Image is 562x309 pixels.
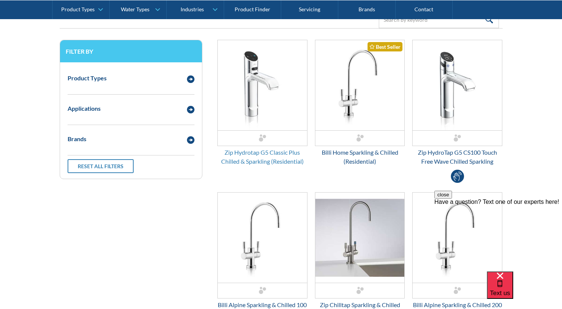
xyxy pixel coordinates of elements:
[434,191,562,281] iframe: podium webchat widget prompt
[217,40,307,166] a: Zip Hydrotap G5 Classic Plus Chilled & Sparkling (Residential)Zip Hydrotap G5 Classic Plus Chille...
[379,11,499,28] input: Search by keyword
[413,193,502,283] img: Billi Alpine Sparkling & Chilled 200 (Commercial)
[217,148,307,166] div: Zip Hydrotap G5 Classic Plus Chilled & Sparkling (Residential)
[412,148,502,166] div: Zip HydroTap G5 CS100 Touch Free Wave Chilled Sparkling
[61,6,95,12] div: Product Types
[68,159,134,173] a: Reset all filters
[413,40,502,130] img: Zip HydroTap G5 CS100 Touch Free Wave Chilled Sparkling
[66,48,196,55] h3: Filter by
[121,6,149,12] div: Water Types
[412,40,502,166] a: Zip HydroTap G5 CS100 Touch Free Wave Chilled Sparkling Zip HydroTap G5 CS100 Touch Free Wave Chi...
[315,40,405,130] img: Billi Home Sparkling & Chilled (Residential)
[68,134,86,143] div: Brands
[218,40,307,130] img: Zip Hydrotap G5 Classic Plus Chilled & Sparkling (Residential)
[315,40,405,166] a: Billi Home Sparkling & Chilled (Residential)Best SellerBilli Home Sparkling & Chilled (Residential)
[68,74,107,83] div: Product Types
[315,193,405,283] img: Zip Chilltap Sparkling & Chilled (Residential)
[315,148,405,166] div: Billi Home Sparkling & Chilled (Residential)
[218,193,307,283] img: Billi Alpine Sparkling & Chilled 100 (Commercial)
[68,104,101,113] div: Applications
[368,42,402,51] div: Best Seller
[487,271,562,309] iframe: podium webchat widget bubble
[181,6,204,12] div: Industries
